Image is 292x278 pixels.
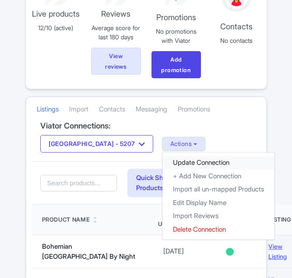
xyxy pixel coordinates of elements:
p: No promotions with Viator [151,27,201,45]
div: Last Updated [156,211,187,228]
p: Contacts [211,21,261,32]
a: Delete Connection [162,222,274,236]
a: Edit Display Name [162,196,274,209]
p: Average score for last 180 days [91,23,141,42]
p: 12/10 (active) [31,23,81,32]
p: Promotions [151,11,201,23]
a: Listings [37,97,59,122]
p: No contacts [211,36,261,45]
a: View Listing [268,243,287,260]
a: Messaging [136,97,167,122]
a: Quick Share Products [127,169,195,197]
p: Reviews [91,8,141,20]
p: Live products [31,8,81,20]
a: Import [69,97,88,122]
a: Add promotion [151,51,201,78]
td: [DATE] [146,235,201,268]
button: [GEOGRAPHIC_DATA] - 5207 [40,135,154,153]
a: Promotions [178,97,210,122]
a: Update Connection [162,156,274,170]
a: Import Reviews [162,209,274,223]
a: View reviews [91,48,141,75]
a: Import all un-mapped Products [162,183,274,196]
a: + Add New Connection [162,169,274,183]
h4: Viator Connections: [40,122,252,130]
input: Search products... [40,175,117,191]
a: Contacts [99,97,125,122]
div: Product Name [42,215,90,224]
button: Actions [162,137,205,151]
a: Bohemian [GEOGRAPHIC_DATA] By Night [42,242,135,261]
